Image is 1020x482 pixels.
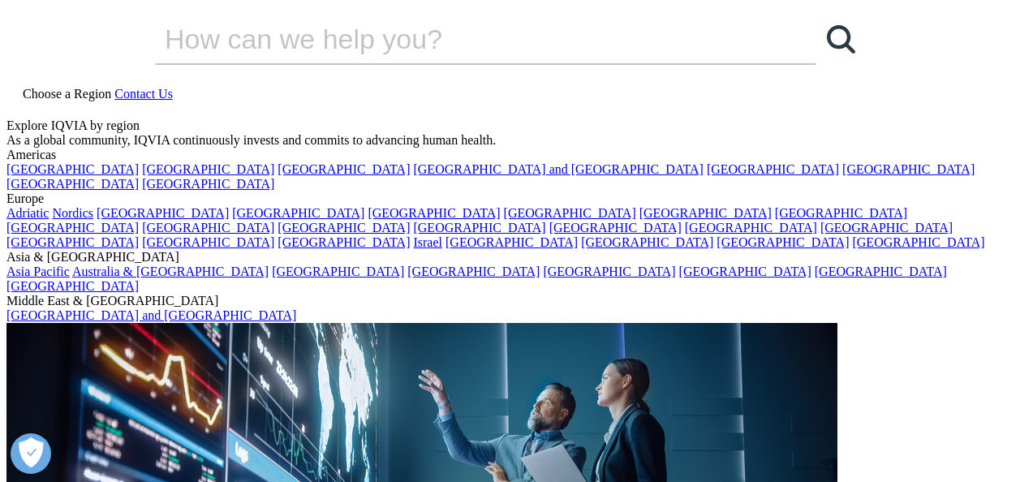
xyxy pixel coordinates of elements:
[413,235,442,249] a: Israel
[142,221,274,235] a: [GEOGRAPHIC_DATA]
[581,235,713,249] a: [GEOGRAPHIC_DATA]
[155,15,770,63] input: Search
[278,235,410,249] a: [GEOGRAPHIC_DATA]
[6,133,1014,148] div: As a global community, IQVIA continuously invests and commits to advancing human health.
[685,221,817,235] a: [GEOGRAPHIC_DATA]
[504,206,636,220] a: [GEOGRAPHIC_DATA]
[72,265,269,278] a: Australia & [GEOGRAPHIC_DATA]
[815,265,947,278] a: [GEOGRAPHIC_DATA]
[775,206,907,220] a: [GEOGRAPHIC_DATA]
[717,235,849,249] a: [GEOGRAPHIC_DATA]
[852,235,984,249] a: [GEOGRAPHIC_DATA]
[6,206,49,220] a: Adriatic
[278,221,410,235] a: [GEOGRAPHIC_DATA]
[278,162,410,176] a: [GEOGRAPHIC_DATA]
[6,221,139,235] a: [GEOGRAPHIC_DATA]
[543,265,675,278] a: [GEOGRAPHIC_DATA]
[707,162,839,176] a: [GEOGRAPHIC_DATA]
[232,206,364,220] a: [GEOGRAPHIC_DATA]
[142,162,274,176] a: [GEOGRAPHIC_DATA]
[6,308,296,322] a: [GEOGRAPHIC_DATA] and [GEOGRAPHIC_DATA]
[407,265,540,278] a: [GEOGRAPHIC_DATA]
[11,433,51,474] button: Open Preferences
[639,206,772,220] a: [GEOGRAPHIC_DATA]
[114,87,173,101] a: Contact Us
[272,265,404,278] a: [GEOGRAPHIC_DATA]
[368,206,500,220] a: [GEOGRAPHIC_DATA]
[23,87,111,101] span: Choose a Region
[6,294,1014,308] div: Middle East & [GEOGRAPHIC_DATA]
[413,221,545,235] a: [GEOGRAPHIC_DATA]
[827,25,855,54] svg: Search
[413,162,703,176] a: [GEOGRAPHIC_DATA] and [GEOGRAPHIC_DATA]
[6,235,139,249] a: [GEOGRAPHIC_DATA]
[679,265,811,278] a: [GEOGRAPHIC_DATA]
[6,177,139,191] a: [GEOGRAPHIC_DATA]
[52,206,93,220] a: Nordics
[6,265,70,278] a: Asia Pacific
[6,250,1014,265] div: Asia & [GEOGRAPHIC_DATA]
[820,221,953,235] a: [GEOGRAPHIC_DATA]
[445,235,578,249] a: [GEOGRAPHIC_DATA]
[6,162,139,176] a: [GEOGRAPHIC_DATA]
[142,235,274,249] a: [GEOGRAPHIC_DATA]
[549,221,682,235] a: [GEOGRAPHIC_DATA]
[6,118,1014,133] div: Explore IQVIA by region
[816,15,865,63] a: Search
[6,192,1014,206] div: Europe
[6,279,139,293] a: [GEOGRAPHIC_DATA]
[842,162,975,176] a: [GEOGRAPHIC_DATA]
[142,177,274,191] a: [GEOGRAPHIC_DATA]
[6,148,1014,162] div: Americas
[97,206,229,220] a: [GEOGRAPHIC_DATA]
